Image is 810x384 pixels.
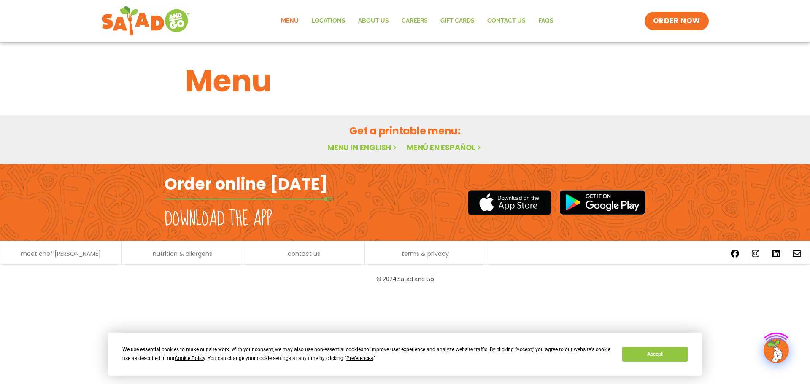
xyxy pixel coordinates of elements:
h2: Order online [DATE] [165,174,328,194]
a: terms & privacy [402,251,449,257]
span: Cookie Policy [175,355,205,361]
span: ORDER NOW [653,16,700,26]
a: GIFT CARDS [434,11,481,31]
p: © 2024 Salad and Go [169,273,641,285]
a: Careers [395,11,434,31]
img: fork [165,197,333,201]
h1: Menu [185,58,625,104]
a: Menu in English [327,142,398,153]
a: Menu [275,11,305,31]
img: appstore [468,189,551,216]
a: Locations [305,11,352,31]
div: We use essential cookies to make our site work. With your consent, we may also use non-essential ... [122,345,612,363]
a: Menú en español [407,142,483,153]
a: Contact Us [481,11,532,31]
div: Cookie Consent Prompt [108,333,702,376]
a: About Us [352,11,395,31]
img: google_play [559,190,645,215]
img: new-SAG-logo-768×292 [101,4,190,38]
a: FAQs [532,11,560,31]
a: meet chef [PERSON_NAME] [21,251,101,257]
a: ORDER NOW [645,12,709,30]
h2: Download the app [165,207,272,231]
a: contact us [288,251,320,257]
button: Accept [622,347,687,362]
span: Preferences [346,355,373,361]
nav: Menu [275,11,560,31]
a: nutrition & allergens [153,251,212,257]
h2: Get a printable menu: [185,124,625,138]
